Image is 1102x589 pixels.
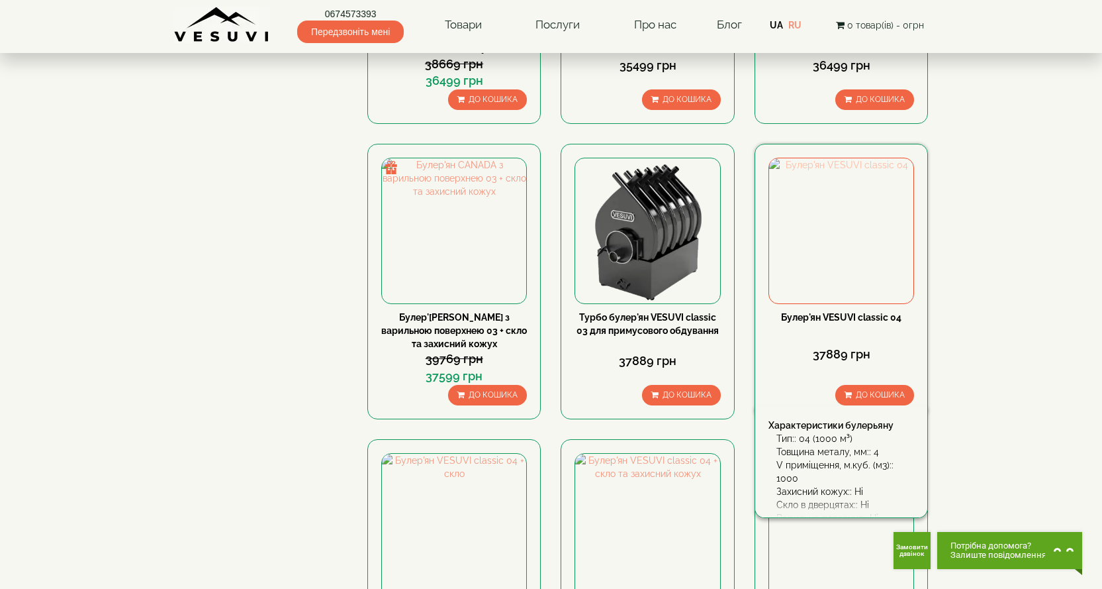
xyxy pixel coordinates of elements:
button: До кошика [642,385,721,405]
img: Завод VESUVI [174,7,270,43]
a: RU [788,20,802,30]
img: Булер'ян VESUVI classic 04 [769,158,913,303]
span: До кошика [856,390,905,400]
div: V приміщення, м.куб. (м3):: 1000 [776,458,914,485]
button: До кошика [642,89,721,110]
div: 37889 грн [574,352,720,370]
div: 37889 грн [768,346,914,363]
div: 37599 грн [381,368,527,385]
div: 36499 грн [768,57,914,74]
div: Характеристики булерьяну [768,419,914,432]
div: 35499 грн [574,57,720,74]
div: Захисний кожух:: Ні [776,485,914,498]
button: До кошика [835,385,914,405]
span: До кошика [469,95,518,104]
a: Блог [717,18,742,31]
img: gift [385,161,398,174]
button: До кошика [448,89,527,110]
div: Товщина металу, мм:: 4 [776,445,914,458]
span: До кошика [469,390,518,400]
span: 0 товар(ів) - 0грн [847,20,924,30]
button: Get Call button [894,532,931,569]
img: Турбо булер'ян VESUVI classic 03 для примусового обдування [575,158,719,303]
a: Турбо булер'ян VESUVI classic 03 для примусового обдування [576,312,719,336]
a: Послуги [522,10,593,40]
span: До кошика [663,390,712,400]
button: До кошика [448,385,527,405]
div: 36499 грн [381,72,527,89]
span: Залиште повідомлення [950,551,1046,560]
div: 38669 грн [381,56,527,73]
span: До кошика [663,95,712,104]
a: Булер'[PERSON_NAME] з варильною поверхнею 03 + скло та захисний кожух [381,312,527,349]
a: UA [770,20,783,30]
a: Товари [432,10,495,40]
span: Замовити дзвінок [896,544,928,557]
span: Потрібна допомога? [950,541,1046,551]
div: Тип:: 04 (1000 м³) [776,432,914,445]
a: Булер'ян VESUVI classic 04 [781,312,901,323]
button: Chat button [937,532,1082,569]
button: 0 товар(ів) - 0грн [832,18,928,32]
div: 39769 грн [381,350,527,368]
a: Про нас [621,10,690,40]
span: Передзвоніть мені [297,21,404,43]
span: До кошика [856,95,905,104]
img: Булер'ян CANADA з варильною поверхнею 03 + скло та захисний кожух [382,158,526,303]
button: До кошика [835,89,914,110]
a: 0674573393 [297,7,404,21]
